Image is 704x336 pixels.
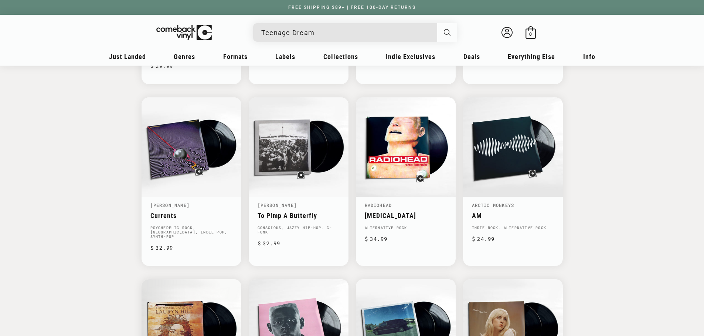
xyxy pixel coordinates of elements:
button: Search [437,23,457,42]
span: Info [583,53,595,60]
a: Arctic Monkeys [472,202,514,208]
a: [PERSON_NAME] [150,202,190,208]
input: When autocomplete results are available use up and down arrows to review and enter to select [261,25,436,40]
a: AM [472,212,554,219]
span: Everything Else [508,53,555,60]
span: Indie Exclusives [386,53,435,60]
a: Currents [150,212,232,219]
span: 0 [529,31,532,37]
span: Collections [323,53,358,60]
a: [PERSON_NAME] [258,202,297,208]
span: Deals [463,53,480,60]
a: FREE SHIPPING $89+ | FREE 100-DAY RETURNS [281,5,423,10]
span: Genres [174,53,195,60]
span: Labels [275,53,295,60]
span: Formats [223,53,248,60]
a: To Pimp A Butterfly [258,212,340,219]
span: Just Landed [109,53,146,60]
a: [MEDICAL_DATA] [365,212,447,219]
a: Radiohead [365,202,392,208]
div: Search [253,23,456,42]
